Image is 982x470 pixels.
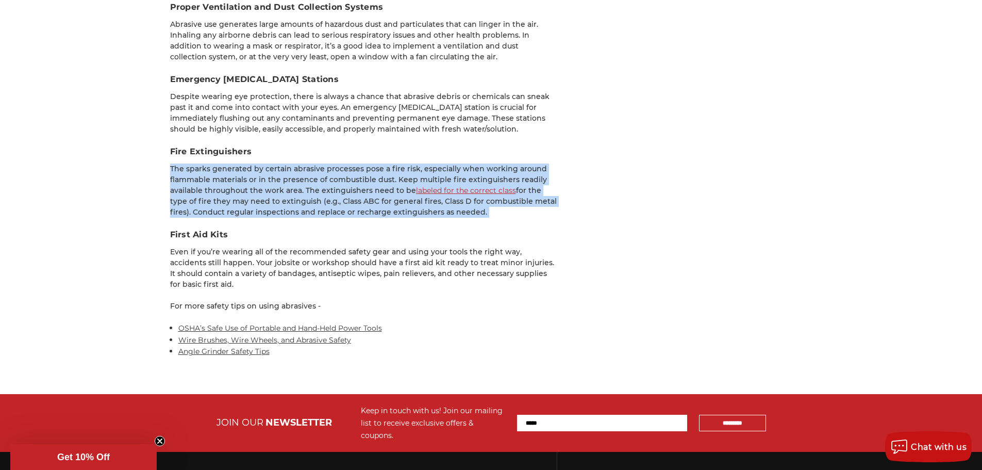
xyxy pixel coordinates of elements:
p: For more safety tips on using abrasives - [170,301,557,312]
h3: First Aid Kits [170,229,557,241]
h3: Fire Extinguishers [170,145,557,158]
span: Chat with us [911,442,967,452]
p: Despite wearing eye protection, there is always a chance that abrasive debris or chemicals can sn... [170,91,557,135]
a: Angle Grinder Safety Tips [178,347,270,356]
p: The sparks generated by certain abrasive processes pose a fire risk, especially when working arou... [170,164,557,218]
p: Abrasive use generates large amounts of hazardous dust and particulates that can linger in the ai... [170,19,557,62]
button: Chat with us [885,431,972,462]
p: Even if you’re wearing all of the recommended safety gear and using your tools the right way, acc... [170,247,557,290]
h3: Emergency [MEDICAL_DATA] Stations [170,73,557,86]
span: NEWSLETTER [265,417,332,428]
span: Get 10% Off [57,452,110,462]
button: Close teaser [155,436,165,446]
a: Wire Brushes, Wire Wheels, and Abrasive Safety [178,335,351,345]
a: OSHA’s Safe Use of Portable and Hand‑Held Power Tools [178,323,382,333]
span: JOIN OUR [217,417,263,428]
a: labeled for the correct class [416,186,516,195]
div: Keep in touch with us! Join our mailing list to receive exclusive offers & coupons. [361,404,507,442]
div: Get 10% OffClose teaser [10,444,157,470]
h3: Proper Ventilation and Dust Collection Systems [170,1,557,13]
